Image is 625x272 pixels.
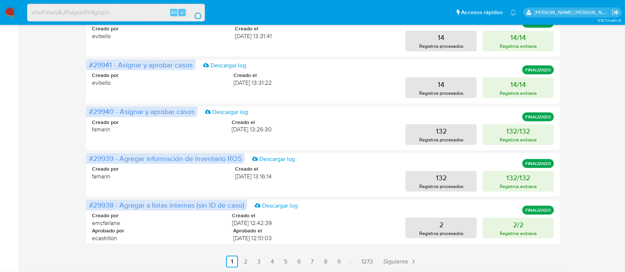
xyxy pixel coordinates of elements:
span: 3.157.1-hotfix-5 [598,17,621,23]
a: Notificaciones [510,9,516,16]
a: Salir [612,9,619,16]
span: Accesos rápidos [461,9,503,16]
button: search-icon [187,7,202,18]
input: Buscar usuario o caso... [27,8,205,17]
p: emmanuel.vitiello@mercadolibre.com [535,9,609,16]
span: s [181,9,183,16]
span: Alt [171,9,177,16]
